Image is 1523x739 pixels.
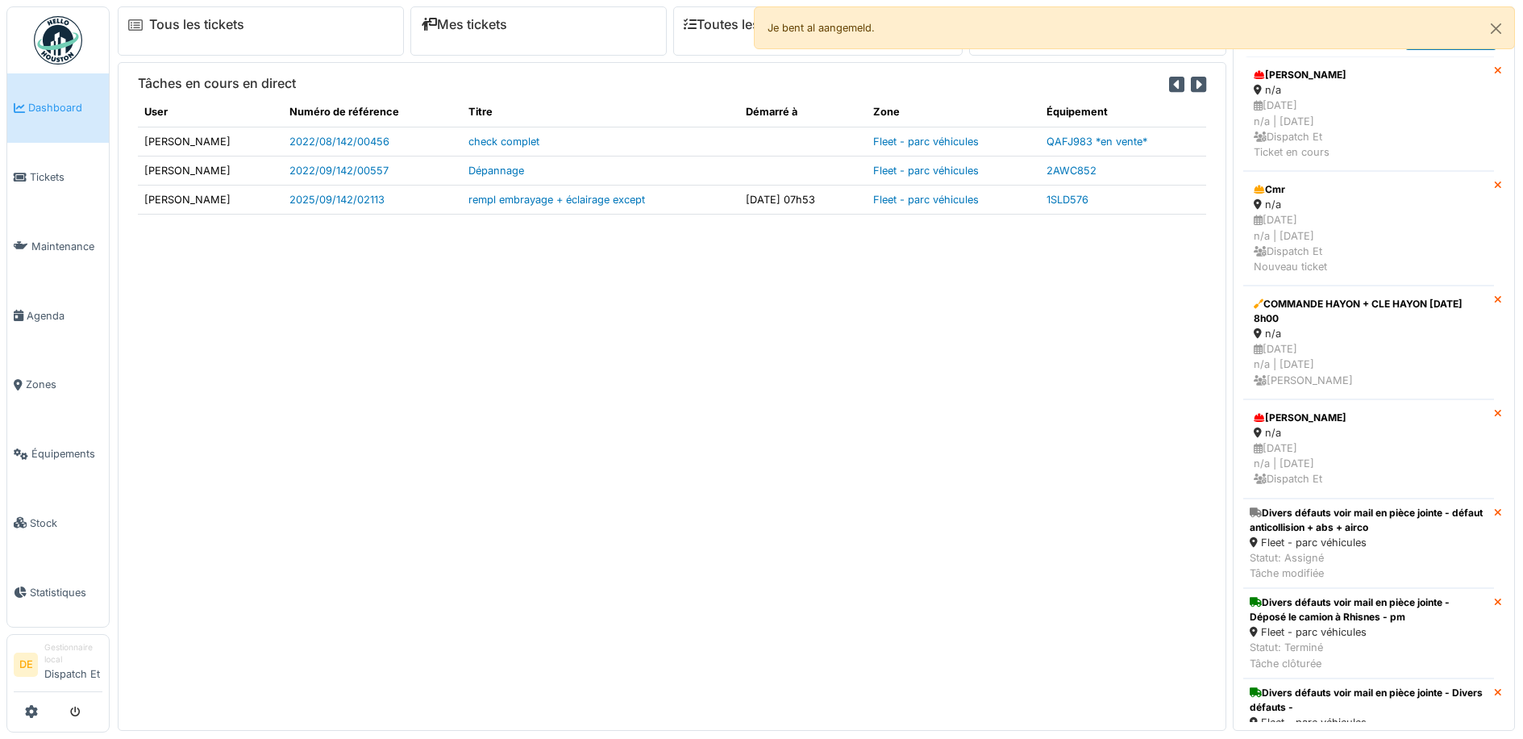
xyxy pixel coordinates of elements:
div: Fleet - parc véhicules [1250,624,1488,640]
a: Divers défauts voir mail en pièce jointe - Déposé le camion à Rhisnes - pm Fleet - parc véhicules... [1243,588,1494,678]
td: [DATE] 07h53 [739,185,867,214]
span: Maintenance [31,239,102,254]
div: n/a [1254,425,1483,440]
th: Numéro de référence [283,98,462,127]
td: [PERSON_NAME] [138,127,283,156]
a: Tickets [7,143,109,212]
div: [DATE] n/a | [DATE] Dispatch Et Ticket en cours [1254,98,1483,160]
th: Démarré à [739,98,867,127]
span: Statistiques [30,585,102,600]
a: Divers défauts voir mail en pièce jointe - défaut anticollision + abs + airco Fleet - parc véhicu... [1243,499,1494,589]
a: Maintenance [7,212,109,282]
a: Statistiques [7,557,109,627]
a: Stock [7,489,109,558]
div: Fleet - parc véhicules [1250,715,1488,730]
a: 2022/09/142/00557 [289,165,389,177]
a: Mes tickets [421,17,507,32]
a: 2022/08/142/00456 [289,136,389,148]
div: [DATE] n/a | [DATE] [PERSON_NAME] [1254,341,1483,388]
a: Toutes les tâches [684,17,804,32]
a: Dépannage [468,165,524,177]
span: Équipements [31,446,102,461]
a: Zones [7,350,109,420]
div: [DATE] n/a | [DATE] Dispatch Et [1254,440,1483,487]
span: Tickets [30,169,102,185]
div: [DATE] n/a | [DATE] Dispatch Et Nouveau ticket [1254,212,1483,274]
div: Divers défauts voir mail en pièce jointe - défaut anticollision + abs + airco [1250,506,1488,535]
a: Fleet - parc véhicules [873,136,979,148]
li: Dispatch Et [44,641,102,688]
span: Stock [30,516,102,531]
div: Cmr [1254,182,1483,197]
th: Équipement [1040,98,1206,127]
div: n/a [1254,197,1483,212]
a: Agenda [7,281,109,350]
div: COMMANDE HAYON + CLE HAYON [DATE] 8h00 [1254,297,1483,326]
div: n/a [1254,82,1483,98]
button: Close [1478,7,1514,50]
span: Zones [26,377,102,392]
div: [PERSON_NAME] [1254,68,1483,82]
a: 1SLD576 [1047,194,1088,206]
a: Fleet - parc véhicules [873,194,979,206]
a: Fleet - parc véhicules [873,165,979,177]
th: Zone [867,98,1040,127]
a: COMMANDE HAYON + CLE HAYON [DATE] 8h00 n/a [DATE]n/a | [DATE] [PERSON_NAME] [1243,286,1494,399]
span: Dashboard [28,100,102,115]
a: 2AWC852 [1047,165,1096,177]
a: Équipements [7,420,109,489]
a: Cmr n/a [DATE]n/a | [DATE] Dispatch EtNouveau ticket [1243,171,1494,286]
th: Titre [462,98,739,127]
div: Statut: Assigné Tâche modifiée [1250,550,1488,581]
a: Dashboard [7,73,109,143]
li: DE [14,653,38,677]
div: n/a [1254,326,1483,341]
a: 2025/09/142/02113 [289,194,385,206]
a: rempl embrayage + éclairage except [468,194,645,206]
div: Fleet - parc véhicules [1250,535,1488,550]
td: [PERSON_NAME] [138,185,283,214]
div: Statut: Terminé Tâche clôturée [1250,640,1488,670]
div: Gestionnaire local [44,641,102,666]
a: check complet [468,136,539,148]
span: Agenda [27,308,102,324]
td: [PERSON_NAME] [138,156,283,185]
div: Divers défauts voir mail en pièce jointe - Divers défauts - [1250,686,1488,715]
a: [PERSON_NAME] n/a [DATE]n/a | [DATE] Dispatch EtTicket en cours [1243,56,1494,171]
div: [PERSON_NAME] [1254,411,1483,425]
a: DE Gestionnaire localDispatch Et [14,641,102,692]
a: QAFJ983 *en vente* [1047,136,1147,148]
div: Divers défauts voir mail en pièce jointe - Déposé le camion à Rhisnes - pm [1250,595,1488,624]
div: Je bent al aangemeld. [754,6,1516,49]
img: Badge_color-CXgf-gQk.svg [34,16,82,65]
h6: Tâches en cours en direct [138,76,296,91]
a: [PERSON_NAME] n/a [DATE]n/a | [DATE] Dispatch Et [1243,399,1494,499]
a: Tous les tickets [149,17,244,32]
span: translation missing: fr.shared.user [144,106,168,118]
